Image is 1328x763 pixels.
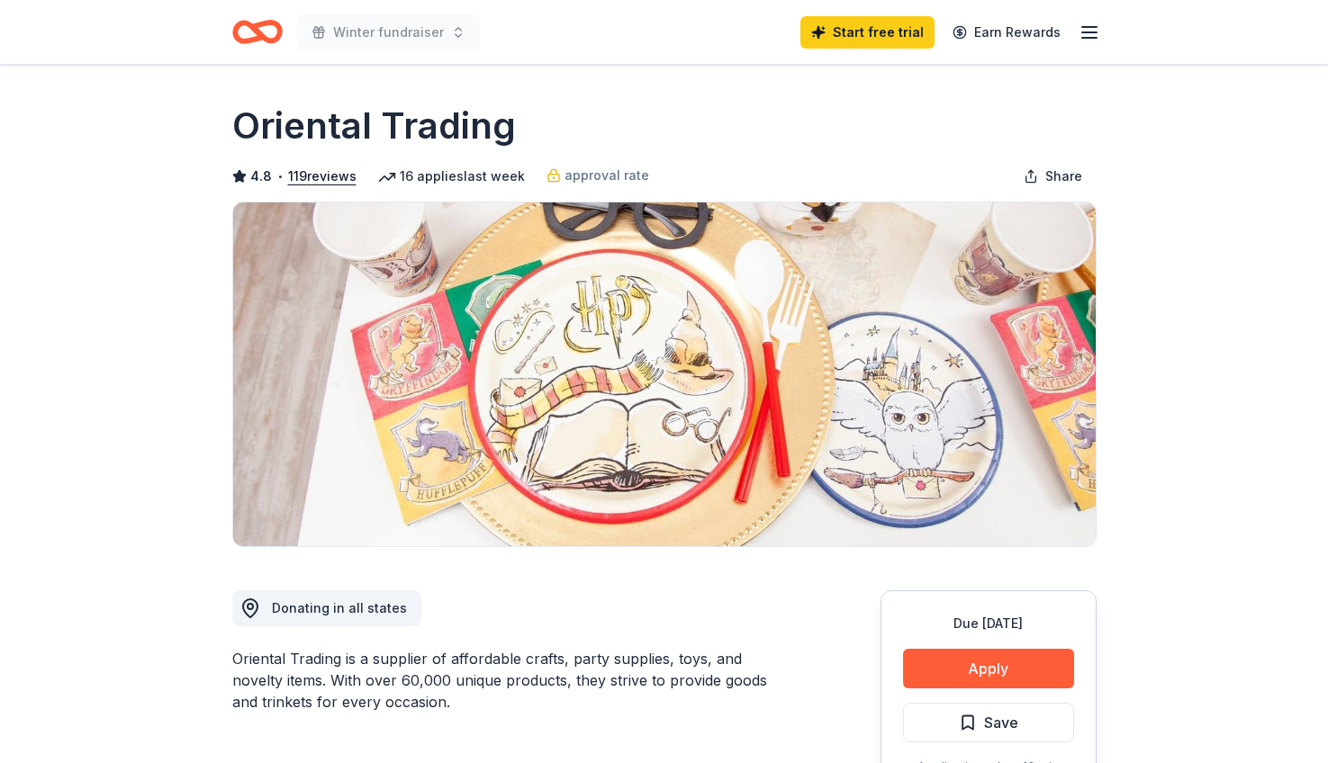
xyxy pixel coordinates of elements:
[903,613,1074,634] div: Due [DATE]
[565,165,649,186] span: approval rate
[288,166,357,187] button: 119reviews
[250,166,272,187] span: 4.8
[547,165,649,186] a: approval rate
[233,202,1096,546] img: Image for Oriental Trading
[232,101,516,151] h1: Oriental Trading
[903,703,1074,742] button: Save
[232,648,794,713] div: Oriental Trading is a supplier of affordable crafts, party supplies, toys, and novelty items. Wit...
[378,166,525,187] div: 16 applies last week
[232,11,283,53] a: Home
[1045,166,1082,187] span: Share
[276,169,283,184] span: •
[333,22,444,43] span: Winter fundraiser
[272,600,407,615] span: Donating in all states
[297,14,480,50] button: Winter fundraiser
[800,16,935,49] a: Start free trial
[903,649,1074,688] button: Apply
[1009,158,1097,194] button: Share
[984,711,1018,734] span: Save
[942,16,1071,49] a: Earn Rewards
